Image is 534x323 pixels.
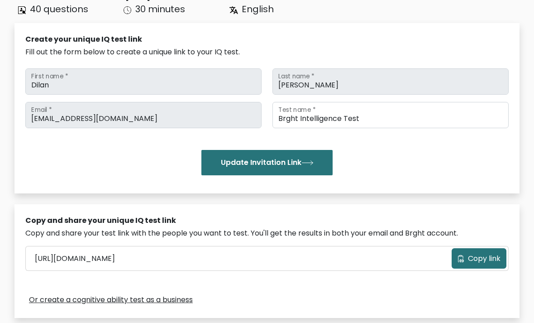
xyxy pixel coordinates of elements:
[25,34,509,45] div: Create your unique IQ test link
[25,68,262,95] input: First name
[29,294,193,305] a: Or create a cognitive ability test as a business
[201,150,333,175] button: Update Invitation Link
[135,3,185,15] span: 30 minutes
[468,253,501,264] span: Copy link
[25,215,509,226] div: Copy and share your unique IQ test link
[272,68,509,95] input: Last name
[25,228,509,239] div: Copy and share your test link with the people you want to test. You'll get the results in both yo...
[242,3,274,15] span: English
[452,248,506,269] button: Copy link
[25,102,262,128] input: Email
[25,47,509,58] div: Fill out the form below to create a unique link to your IQ test.
[30,3,88,15] span: 40 questions
[272,102,509,128] input: Test name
